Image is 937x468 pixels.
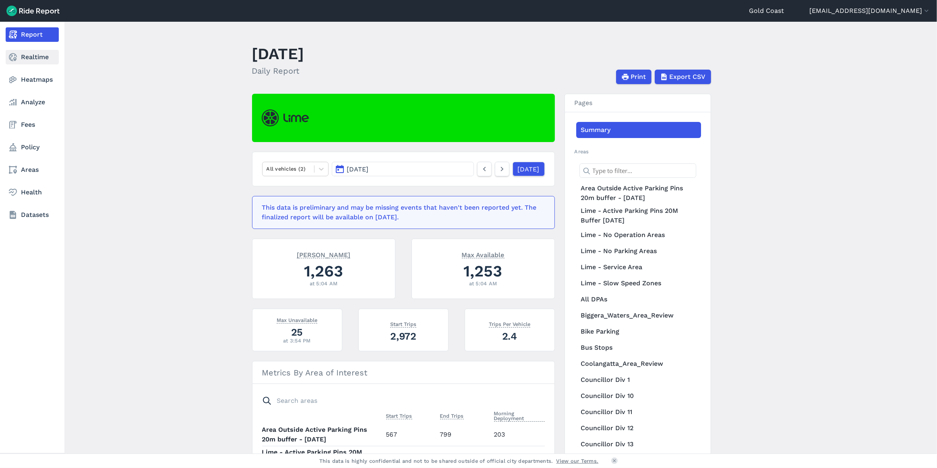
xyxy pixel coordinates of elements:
[491,424,545,446] td: 203
[6,208,59,222] a: Datasets
[6,163,59,177] a: Areas
[513,162,545,176] a: [DATE]
[386,411,412,421] button: Start Trips
[440,411,464,419] span: End Trips
[262,337,332,344] div: at 3:54 PM
[462,250,505,258] span: Max Available
[565,94,711,112] h3: Pages
[475,329,545,343] div: 2.4
[262,280,385,287] div: at 5:04 AM
[6,27,59,42] a: Report
[576,243,701,259] a: Lime - No Parking Areas
[332,162,474,176] button: [DATE]
[670,72,706,82] span: Export CSV
[262,446,383,468] th: Lime - Active Parking Pins 20M Buffer [DATE]
[616,70,652,84] button: Print
[576,122,701,138] a: Summary
[576,420,701,436] a: Councillor Div 12
[556,457,599,465] a: View our Terms.
[576,372,701,388] a: Councillor Div 1
[576,182,701,204] a: Area Outside Active Parking Pins 20m buffer - [DATE]
[576,259,701,275] a: Lime - Service Area
[262,325,332,339] div: 25
[576,291,701,307] a: All DPAs
[576,356,701,372] a: Coolangatta_Area_Review
[383,446,437,468] td: 2,205
[422,260,545,282] div: 1,253
[576,340,701,356] a: Bus Stops
[576,404,701,420] a: Councillor Div 11
[386,411,412,419] span: Start Trips
[494,409,545,423] button: Morning Deployment
[262,203,540,222] div: This data is preliminary and may be missing events that haven't been reported yet. The finalized ...
[440,411,464,421] button: End Trips
[576,436,701,452] a: Councillor Div 13
[6,118,59,132] a: Fees
[576,388,701,404] a: Councillor Div 10
[576,227,701,243] a: Lime - No Operation Areas
[262,109,309,126] img: Lime
[655,70,711,84] button: Export CSV
[383,424,437,446] td: 567
[576,324,701,340] a: Bike Parking
[576,275,701,291] a: Lime - Slow Speed Zones
[257,394,540,408] input: Search areas
[277,315,317,324] span: Max Unavailable
[575,148,701,155] h2: Areas
[489,320,530,328] span: Trips Per Vehicle
[252,65,304,77] h2: Daily Report
[491,446,545,468] td: 993
[6,72,59,87] a: Heatmaps
[6,6,60,16] img: Ride Report
[809,6,931,16] button: [EMAIL_ADDRESS][DOMAIN_NAME]
[576,307,701,324] a: Biggera_Waters_Area_Review
[368,329,439,343] div: 2,972
[6,50,59,64] a: Realtime
[579,163,696,178] input: Type to filter...
[437,446,491,468] td: 1,993
[631,72,646,82] span: Print
[252,361,554,384] h3: Metrics By Area of Interest
[297,250,350,258] span: [PERSON_NAME]
[6,95,59,109] a: Analyze
[390,320,416,328] span: Start Trips
[749,6,784,16] a: Gold Coast
[262,424,383,446] th: Area Outside Active Parking Pins 20m buffer - [DATE]
[437,424,491,446] td: 799
[422,280,545,287] div: at 5:04 AM
[262,260,385,282] div: 1,263
[6,140,59,155] a: Policy
[576,204,701,227] a: Lime - Active Parking Pins 20M Buffer [DATE]
[494,409,545,422] span: Morning Deployment
[347,165,368,173] span: [DATE]
[6,185,59,200] a: Health
[252,43,304,65] h1: [DATE]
